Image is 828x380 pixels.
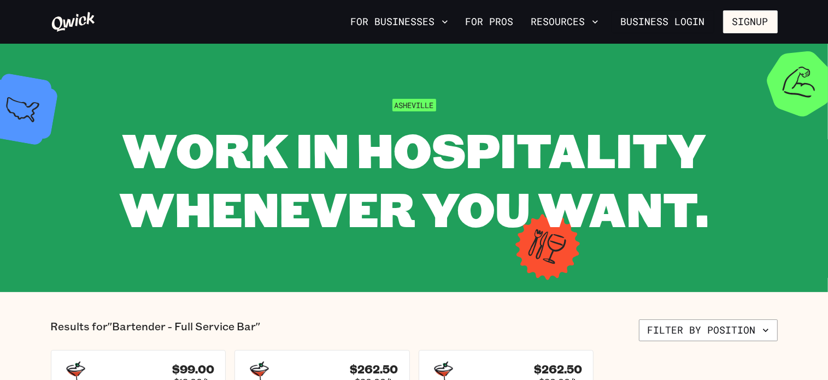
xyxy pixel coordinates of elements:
[639,319,778,341] button: Filter by position
[461,13,518,31] a: For Pros
[120,118,709,240] span: WORK IN HOSPITALITY WHENEVER YOU WANT.
[347,13,453,31] button: For Businesses
[392,99,436,111] span: Asheville
[527,13,603,31] button: Resources
[723,10,778,33] button: Signup
[172,363,214,376] h4: $99.00
[350,363,398,376] h4: $262.50
[612,10,714,33] a: Business Login
[534,363,582,376] h4: $262.50
[51,319,261,341] p: Results for "Bartender - Full Service Bar"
